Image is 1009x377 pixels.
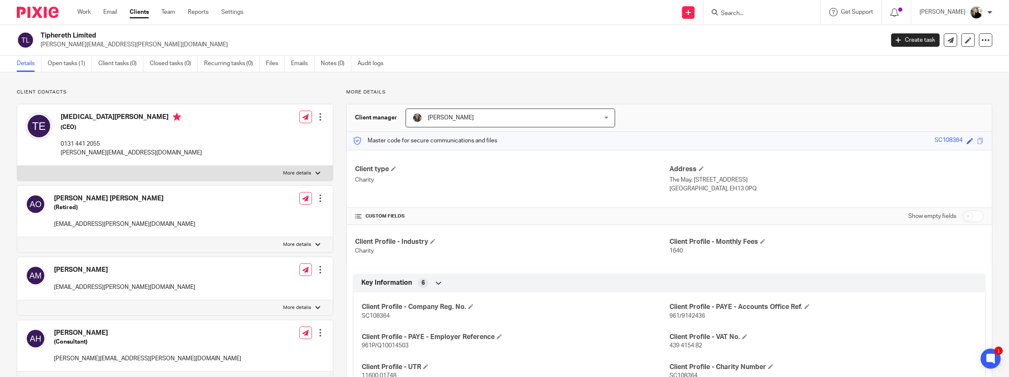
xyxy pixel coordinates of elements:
span: 1640 [669,248,683,254]
a: Team [161,8,175,16]
img: Profile%20photo.jpg [412,113,422,123]
a: Work [77,8,91,16]
a: Emails [291,56,314,72]
span: Get Support [841,9,873,15]
a: Settings [221,8,243,16]
h3: Client manager [355,114,397,122]
p: 0131 441 2055 [61,140,202,148]
a: Open tasks (1) [48,56,92,72]
span: Charity [355,248,374,254]
h4: Client Profile - VAT No. [669,333,977,342]
p: The May, [STREET_ADDRESS] [669,176,983,184]
p: [PERSON_NAME] [920,8,966,16]
p: Client contacts [17,89,333,96]
p: [PERSON_NAME][EMAIL_ADDRESS][PERSON_NAME][DOMAIN_NAME] [54,354,241,363]
i: Primary [173,113,181,121]
h4: Client Profile - Company Reg. No. [362,303,669,311]
div: 1 [994,347,1003,355]
a: Recurring tasks (0) [204,56,260,72]
h4: Client type [355,165,669,174]
h4: Client Profile - Monthly Fees [669,238,983,246]
a: Email [103,8,117,16]
h4: Client Profile - UTR [362,363,669,372]
div: SC108364 [935,136,963,146]
img: svg%3E [17,31,34,49]
h4: Client Profile - Charity Number [669,363,977,372]
h4: Client Profile - PAYE - Employer Reference [362,333,669,342]
a: Details [17,56,41,72]
img: Pixie [17,7,59,18]
p: [GEOGRAPHIC_DATA], EH13 0PQ [669,185,983,193]
p: More details [283,241,311,248]
h4: [MEDICAL_DATA][PERSON_NAME] [61,113,202,123]
h4: CUSTOM FIELDS [355,213,669,220]
p: More details [346,89,992,96]
h4: Address [669,165,983,174]
p: More details [283,170,311,177]
p: [EMAIL_ADDRESS][PERSON_NAME][DOMAIN_NAME] [54,283,195,291]
input: Search [720,10,795,18]
h4: [PERSON_NAME] [54,266,195,274]
h4: [PERSON_NAME] [PERSON_NAME] [54,194,195,203]
p: [PERSON_NAME][EMAIL_ADDRESS][DOMAIN_NAME] [61,149,202,157]
p: Charity [355,176,669,184]
span: SC108364 [362,313,390,319]
img: svg%3E [26,329,46,349]
a: Files [266,56,285,72]
span: [PERSON_NAME] [428,115,474,121]
h5: (Consultant) [54,338,241,346]
img: svg%3E [26,113,52,139]
p: More details [283,304,311,311]
h5: (CEO) [61,123,202,132]
a: Create task [891,33,940,47]
span: 961/9142436 [669,313,705,319]
a: Clients [130,8,149,16]
span: 6 [421,279,425,287]
h2: Tiphereth Limited [41,31,711,40]
a: Audit logs [358,56,390,72]
img: svg%3E [26,194,46,214]
label: Show empty fields [908,212,956,220]
img: %233%20-%20Judi%20-%20HeadshotPro.png [970,6,983,19]
p: [EMAIL_ADDRESS][PERSON_NAME][DOMAIN_NAME] [54,220,195,228]
span: Key Information [361,278,412,287]
a: Reports [188,8,209,16]
a: Notes (0) [321,56,351,72]
h4: Client Profile - PAYE - Accounts Office Ref. [669,303,977,311]
p: Master code for secure communications and files [353,137,497,145]
span: 439 4154 82 [669,343,702,349]
h4: [PERSON_NAME] [54,329,241,337]
a: Client tasks (0) [98,56,143,72]
a: Closed tasks (0) [150,56,198,72]
h5: (Retired) [54,203,195,212]
img: svg%3E [26,266,46,286]
p: [PERSON_NAME][EMAIL_ADDRESS][PERSON_NAME][DOMAIN_NAME] [41,40,879,49]
h4: Client Profile - Industry [355,238,669,246]
span: 961P/Q10014503 [362,343,409,349]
